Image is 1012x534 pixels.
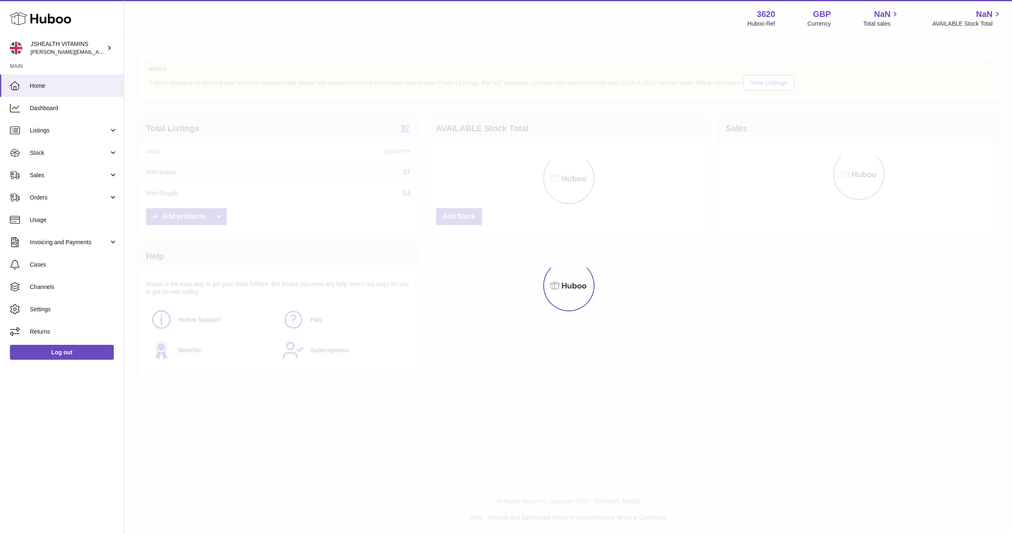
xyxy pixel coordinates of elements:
span: Listings [30,127,109,135]
strong: 3620 [757,9,775,20]
strong: GBP [813,9,831,20]
span: Home [30,82,118,90]
span: Channels [30,283,118,291]
a: NaN Total sales [863,9,900,28]
span: AVAILABLE Stock Total [932,20,1002,28]
span: Invoicing and Payments [30,238,109,246]
div: JSHEALTH VITAMINS [31,40,105,56]
span: NaN [874,9,890,20]
span: Returns [30,328,118,336]
span: Sales [30,171,109,179]
span: [PERSON_NAME][EMAIL_ADDRESS][DOMAIN_NAME] [31,48,166,55]
div: Currency [808,20,831,28]
span: Cases [30,261,118,269]
img: francesca@jshealthvitamins.com [10,42,22,54]
span: NaN [976,9,993,20]
span: Orders [30,194,109,202]
span: Usage [30,216,118,224]
div: Huboo Ref [748,20,775,28]
span: Total sales [863,20,900,28]
a: NaN AVAILABLE Stock Total [932,9,1002,28]
span: Stock [30,149,109,157]
span: Dashboard [30,104,118,112]
span: Settings [30,305,118,313]
a: Log out [10,345,114,360]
